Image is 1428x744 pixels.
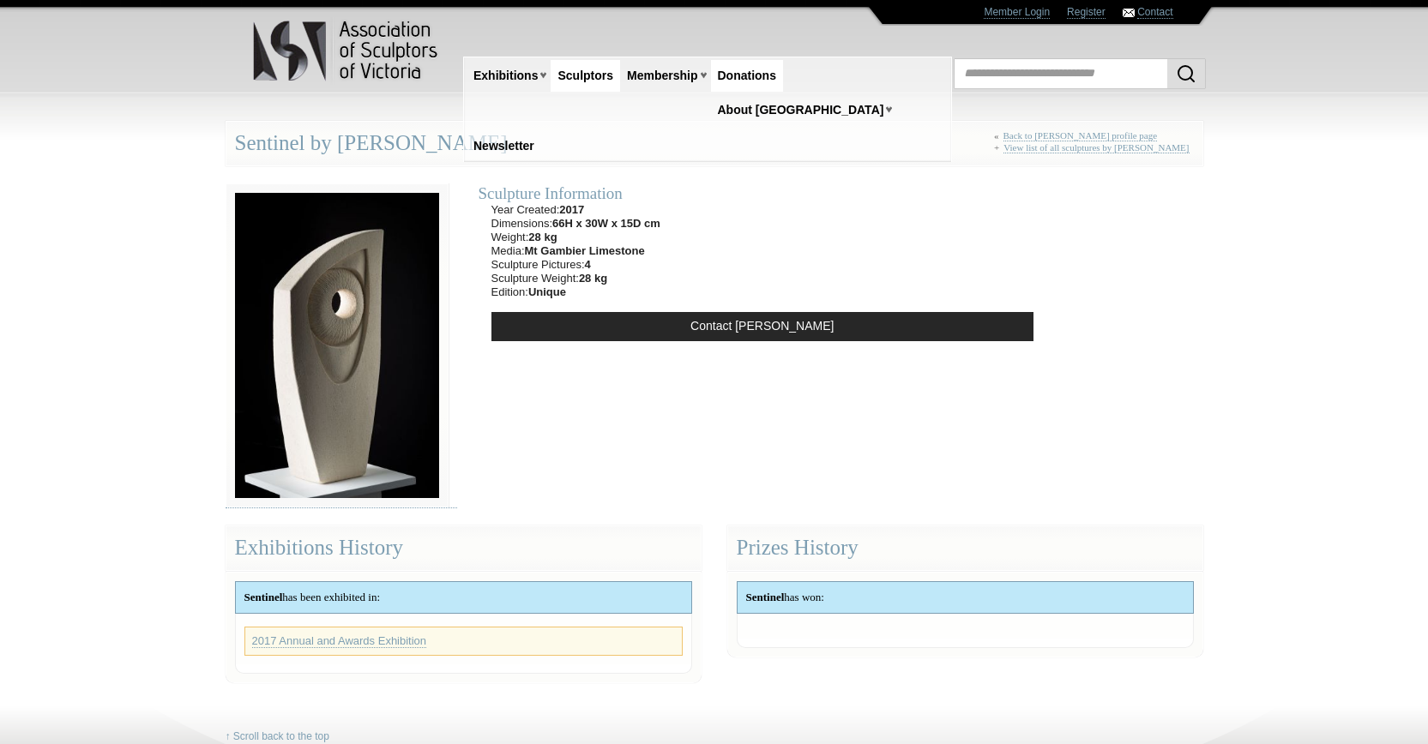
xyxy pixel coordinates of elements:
[226,730,329,743] a: ↑ Scroll back to the top
[585,258,591,271] strong: 4
[1067,6,1106,19] a: Register
[620,60,704,92] a: Membership
[467,60,545,92] a: Exhibitions
[226,121,1203,166] div: Sentinel by [PERSON_NAME]
[236,582,691,613] div: has been exhibited in:
[467,130,541,162] a: Newsletter
[1123,9,1135,17] img: Contact ASV
[528,231,557,243] strong: 28 kg
[1003,130,1158,141] a: Back to [PERSON_NAME] profile page
[1003,142,1189,153] a: View list of all sculptures by [PERSON_NAME]
[552,217,660,230] strong: 66H x 30W x 15D cm
[711,94,891,126] a: About [GEOGRAPHIC_DATA]
[746,591,785,603] strong: Sentinel
[491,312,1033,341] a: Contact [PERSON_NAME]
[491,285,660,299] li: Edition:
[1137,6,1172,19] a: Contact
[984,6,1050,19] a: Member Login
[252,17,441,85] img: logo.png
[479,183,1046,203] div: Sculpture Information
[528,285,566,298] strong: Unique
[491,217,660,231] li: Dimensions:
[491,244,660,258] li: Media:
[226,525,702,571] div: Exhibitions History
[727,525,1203,571] div: Prizes History
[579,272,607,285] strong: 28 kg
[491,231,660,244] li: Weight:
[525,244,645,257] strong: Mt Gambier Limestone
[491,258,660,272] li: Sculpture Pictures:
[491,272,660,285] li: Sculpture Weight:
[252,634,427,648] a: 2017 Annual and Awards Exhibition
[244,591,283,603] strong: Sentinel
[711,60,783,92] a: Donations
[491,203,660,217] li: Year Created:
[551,60,620,92] a: Sculptors
[226,183,449,508] img: 006-10__medium.jpg
[738,582,1193,613] div: has won:
[994,130,1194,160] div: « +
[1176,63,1196,84] img: Search
[559,203,584,216] strong: 2017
